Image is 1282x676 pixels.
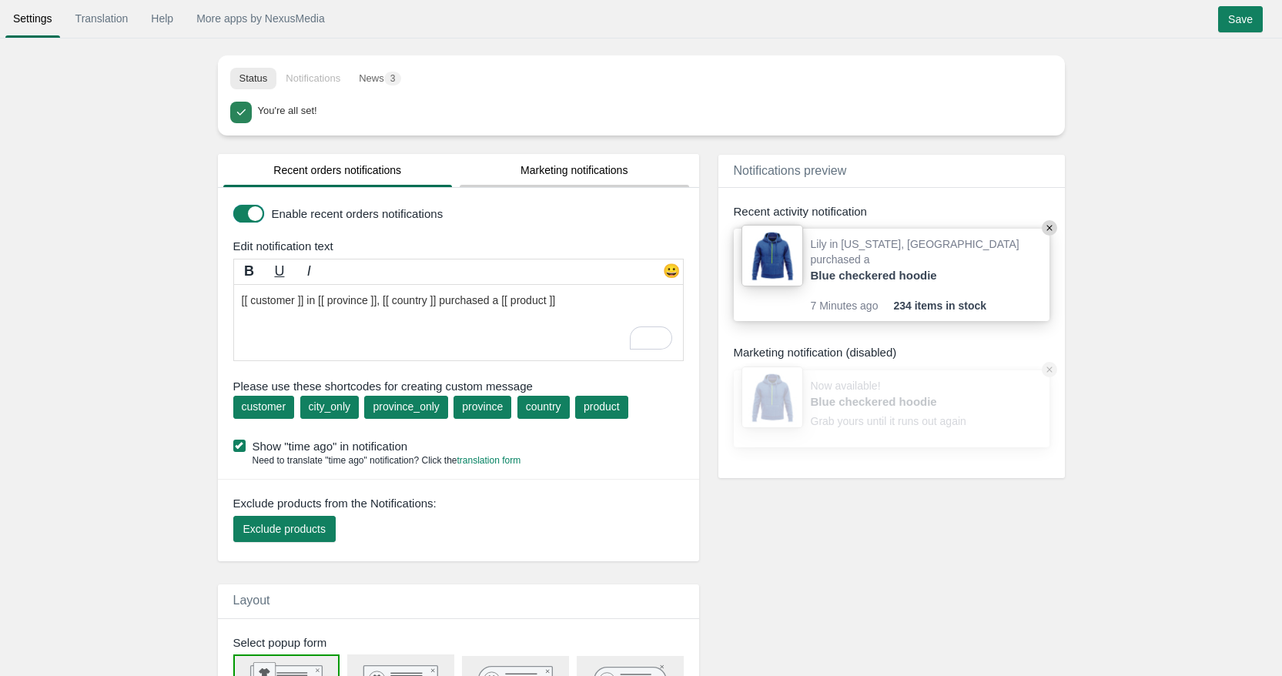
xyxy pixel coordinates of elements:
[734,203,1049,219] div: Recent activity notification
[811,236,1042,298] div: Lily in [US_STATE], [GEOGRAPHIC_DATA] purchased a
[244,263,254,279] b: B
[307,263,311,279] i: I
[462,399,503,414] div: province
[460,154,689,187] a: Marketing notifications
[233,438,691,454] label: Show "time ago" in notification
[350,68,410,89] button: News3
[373,399,439,414] div: province_only
[222,634,703,651] div: Select popup form
[5,5,60,32] a: Settings
[272,206,680,222] label: Enable recent orders notifications
[741,366,803,428] img: 80x80_sample.jpg
[258,102,1048,119] div: You're all set!
[811,298,894,313] span: 7 Minutes ago
[242,399,286,414] div: customer
[222,238,703,254] div: Edit notification text
[526,399,561,414] div: country
[274,263,284,279] u: U
[233,454,521,467] div: Need to translate "time ago" notification? Click the
[734,164,847,177] span: Notifications preview
[233,516,336,542] button: Exclude products
[309,399,350,414] div: city_only
[243,523,326,535] span: Exclude products
[893,298,986,313] span: 234 items in stock
[741,225,803,286] img: 80x80_sample.jpg
[233,594,270,607] span: Layout
[1218,6,1263,32] input: Save
[811,393,972,410] a: Blue checkered hoodie
[233,378,684,394] span: Please use these shortcodes for creating custom message
[811,267,972,283] a: Blue checkered hoodie
[660,262,683,285] div: 😀
[384,72,402,85] span: 3
[457,455,521,466] a: translation form
[811,378,972,440] div: Now available! Grab yours until it runs out again
[584,399,620,414] div: product
[223,154,453,187] a: Recent orders notifications
[143,5,181,32] a: Help
[230,68,277,89] button: Status
[233,495,437,511] span: Exclude products from the Notifications:
[189,5,333,32] a: More apps by NexusMedia
[68,5,136,32] a: Translation
[233,284,684,361] textarea: To enrich screen reader interactions, please activate Accessibility in Grammarly extension settings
